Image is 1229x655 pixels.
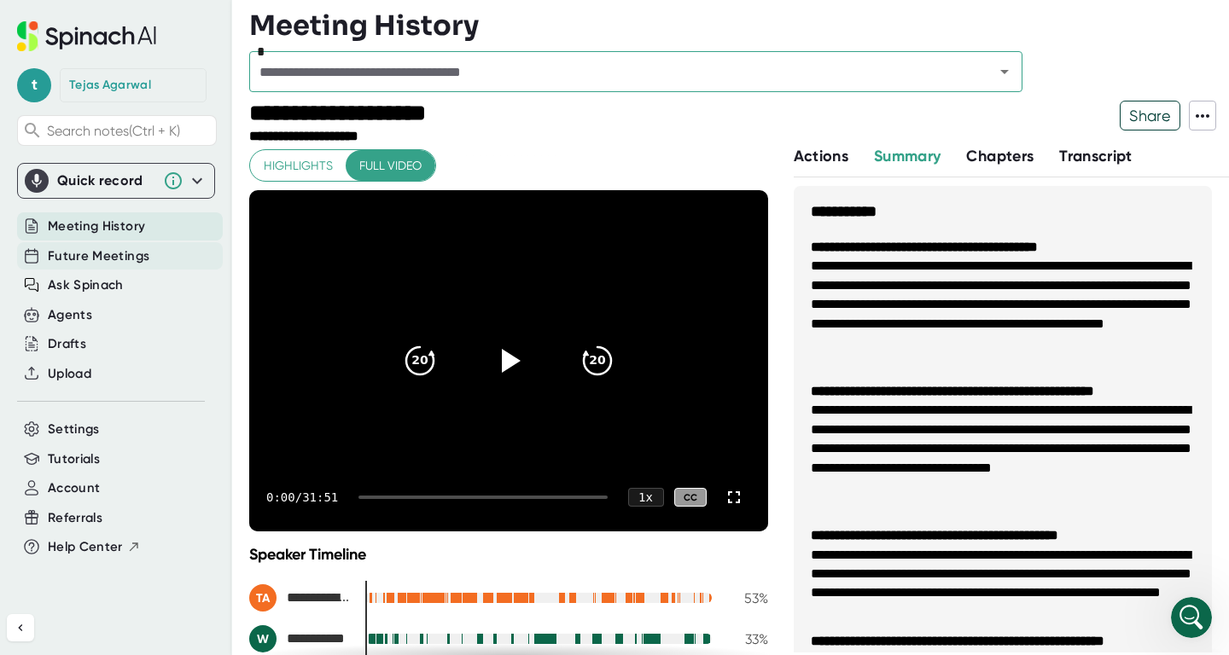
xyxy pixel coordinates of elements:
p: Back in 2 hours [96,21,183,38]
button: Gif picker [54,509,67,523]
button: Collapse sidebar [7,614,34,641]
div: cancel [276,144,314,161]
div: 53 % [725,590,768,606]
div: Tejas Agarwal [249,584,352,612]
div: We'll be back online in 2 hoursYou'll get replies here and to[EMAIL_ADDRESS][DOMAIN_NAME].Fin • J... [14,291,280,378]
div: cancel [262,134,328,171]
span: Share [1121,101,1179,130]
span: Transcript [1059,147,1133,165]
div: CC [674,488,707,507]
button: Help Center [48,537,141,557]
button: Share [1120,101,1180,130]
button: Tutorials [48,449,100,469]
button: Summary [874,145,941,168]
div: Hi! Please select a topic below so we can get you the right help. [27,77,266,110]
span: Actions [794,147,848,165]
div: WangJ128397 [249,625,352,652]
div: Tejas Agarwal [69,78,151,93]
div: Quick record [57,172,154,189]
button: Settings [48,420,100,439]
button: Meeting History [48,217,145,236]
button: Account [48,478,100,498]
div: Tejas says… [14,134,328,185]
h1: Spinach AI [83,9,154,21]
div: Fin says… [14,185,328,291]
span: Full video [359,155,422,177]
button: Emoji picker [26,510,40,524]
button: Ask Spinach [48,275,124,295]
button: Agents [48,305,92,325]
img: Profile image for Yoav [49,9,76,37]
div: Fin says… [14,291,328,415]
div: 33 % [725,631,768,647]
button: Future Meetings [48,246,149,266]
button: Open [993,60,1016,84]
iframe: Intercom live chat [1171,597,1212,638]
button: go back [11,7,44,39]
span: Chapters [966,147,1034,165]
button: Transcript [1059,145,1133,168]
button: Highlights [250,150,347,182]
div: TA [249,584,277,612]
div: Hi! Please select a topic below so we can get you the right help. [14,67,280,120]
div: 1 x [628,488,664,507]
div: W [249,625,277,652]
button: Referrals [48,508,102,528]
button: Send a message… [293,503,320,530]
div: I'll connect you with someone who can assist with your cancellation. Meanwhile, could you share a... [14,185,280,289]
b: [EMAIL_ADDRESS][DOMAIN_NAME] [27,335,160,366]
div: Quick record [25,164,207,198]
span: Highlights [264,155,333,177]
textarea: Message… [15,474,327,503]
button: Actions [794,145,848,168]
button: Start recording [108,509,122,523]
div: Close [300,7,330,38]
span: Summary [874,147,941,165]
button: Upload attachment [81,509,95,523]
div: Speaker Timeline [249,545,768,564]
h3: Meeting History [249,9,479,42]
div: Fin • Just now [27,381,98,391]
button: Chapters [966,145,1034,168]
div: 0:00 / 31:51 [266,490,338,504]
span: Search notes (Ctrl + K) [47,123,212,139]
button: Drafts [48,334,86,354]
button: Full video [346,150,435,182]
div: We'll be back online in 2 hours You'll get replies here and to . [27,301,266,368]
span: Help Center [48,537,123,557]
div: Fin says… [14,67,328,134]
span: t [17,68,51,102]
div: I'll connect you with someone who can assist with your cancellation. Meanwhile, could you share a... [27,195,266,279]
button: Home [267,7,300,39]
button: Upload [48,364,91,384]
